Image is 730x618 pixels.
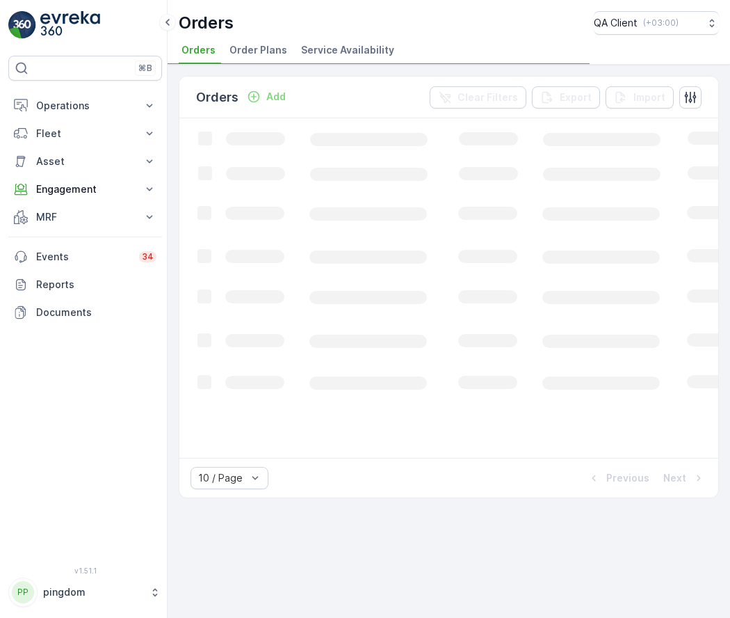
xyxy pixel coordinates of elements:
[663,471,686,485] p: Next
[36,182,134,196] p: Engagement
[606,471,649,485] p: Previous
[633,90,665,104] p: Import
[36,99,134,113] p: Operations
[457,90,518,104] p: Clear Filters
[36,306,156,319] p: Documents
[241,88,291,105] button: Add
[179,12,234,34] p: Orders
[8,120,162,148] button: Fleet
[36,278,156,292] p: Reports
[532,86,600,109] button: Export
[196,88,238,107] p: Orders
[36,250,131,264] p: Events
[266,90,286,104] p: Add
[229,43,287,57] span: Order Plans
[8,243,162,271] a: Events34
[8,271,162,299] a: Reports
[8,92,162,120] button: Operations
[142,251,154,262] p: 34
[643,17,679,29] p: ( +03:00 )
[301,43,394,57] span: Service Availability
[662,470,707,486] button: Next
[181,43,216,57] span: Orders
[138,63,152,74] p: ⌘B
[36,154,134,168] p: Asset
[36,127,134,141] p: Fleet
[560,90,592,104] p: Export
[430,86,526,109] button: Clear Filters
[594,16,638,30] p: QA Client
[8,566,162,575] span: v 1.51.1
[8,203,162,231] button: MRF
[36,210,134,224] p: MRF
[585,470,651,486] button: Previous
[12,581,34,603] div: PP
[8,578,162,607] button: PPpingdom
[8,11,36,39] img: logo
[43,585,143,599] p: pingdom
[8,148,162,175] button: Asset
[8,299,162,326] a: Documents
[8,175,162,203] button: Engagement
[606,86,674,109] button: Import
[40,11,100,39] img: logo_light-DOdMpM7g.png
[594,11,719,35] button: QA Client(+03:00)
